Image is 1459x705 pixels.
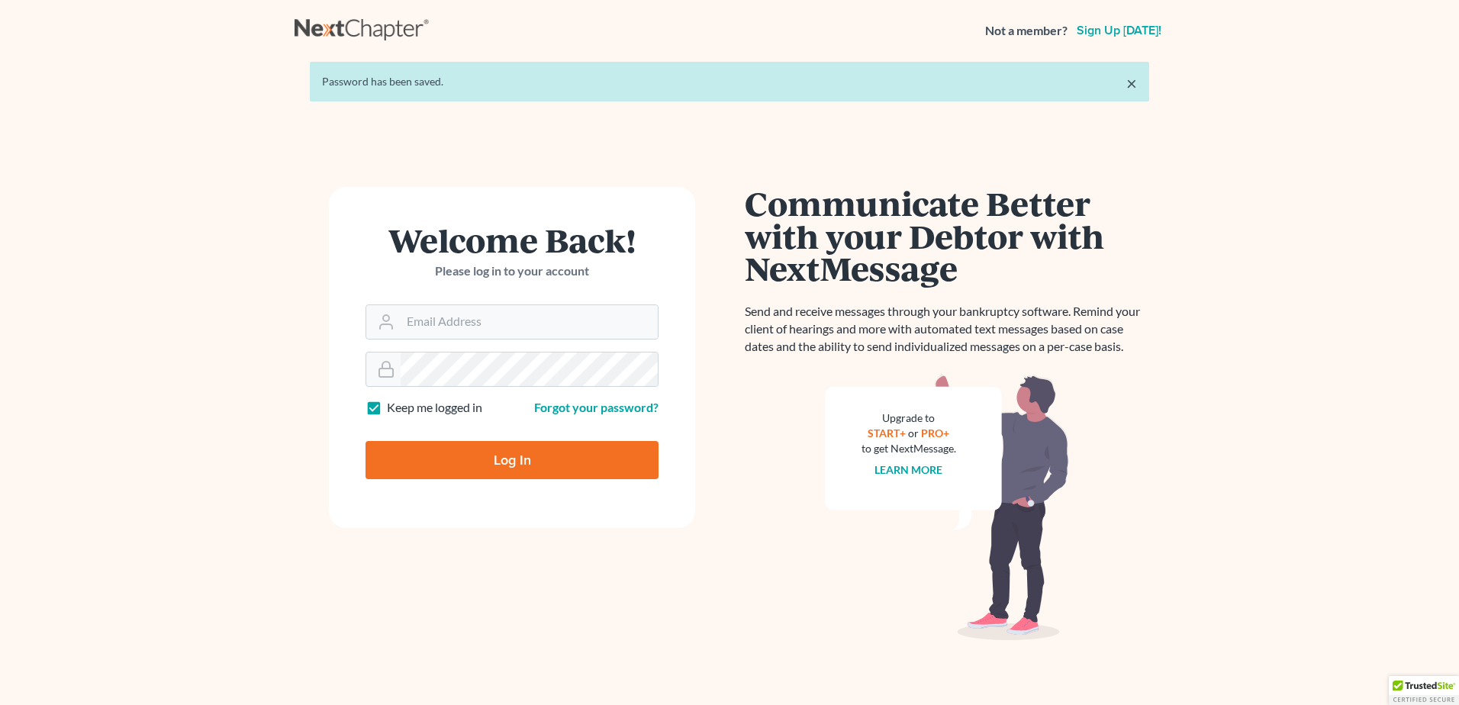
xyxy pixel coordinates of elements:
[534,400,659,414] a: Forgot your password?
[909,427,920,439] span: or
[366,441,659,479] input: Log In
[922,427,950,439] a: PRO+
[387,399,482,417] label: Keep me logged in
[366,262,659,280] p: Please log in to your account
[1126,74,1137,92] a: ×
[825,374,1069,641] img: nextmessage_bg-59042aed3d76b12b5cd301f8e5b87938c9018125f34e5fa2b7a6b67550977c72.svg
[745,303,1149,356] p: Send and receive messages through your bankruptcy software. Remind your client of hearings and mo...
[1074,24,1164,37] a: Sign up [DATE]!
[1389,676,1459,705] div: TrustedSite Certified
[862,410,956,426] div: Upgrade to
[868,427,907,439] a: START+
[322,74,1137,89] div: Password has been saved.
[401,305,658,339] input: Email Address
[366,224,659,256] h1: Welcome Back!
[875,463,943,476] a: Learn more
[985,22,1068,40] strong: Not a member?
[862,441,956,456] div: to get NextMessage.
[745,187,1149,285] h1: Communicate Better with your Debtor with NextMessage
